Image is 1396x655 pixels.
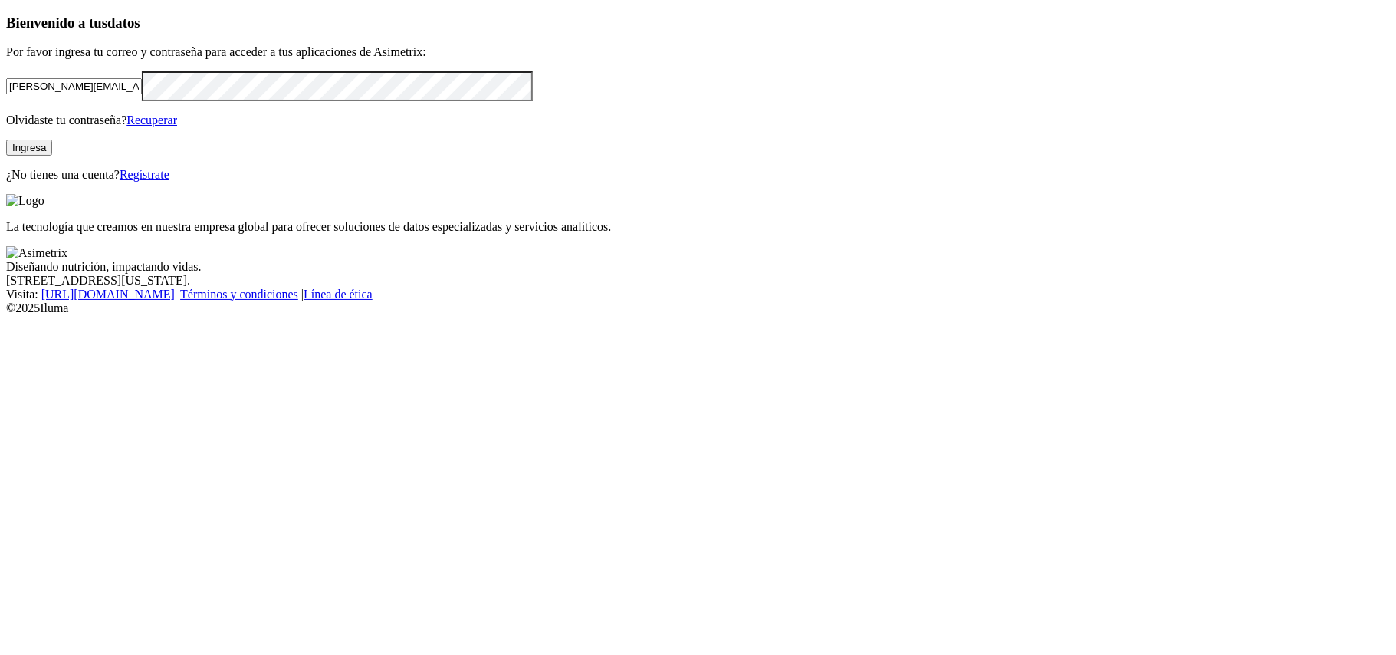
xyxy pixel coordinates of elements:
img: Logo [6,194,44,208]
div: [STREET_ADDRESS][US_STATE]. [6,274,1390,288]
p: Olvidaste tu contraseña? [6,114,1390,127]
a: Recuperar [126,114,177,127]
img: Asimetrix [6,246,67,260]
p: Por favor ingresa tu correo y contraseña para acceder a tus aplicaciones de Asimetrix: [6,45,1390,59]
a: [URL][DOMAIN_NAME] [41,288,175,301]
a: Regístrate [120,168,169,181]
p: ¿No tienes una cuenta? [6,168,1390,182]
h3: Bienvenido a tus [6,15,1390,31]
a: Línea de ética [304,288,373,301]
span: datos [107,15,140,31]
div: Visita : | | [6,288,1390,301]
div: Diseñando nutrición, impactando vidas. [6,260,1390,274]
button: Ingresa [6,140,52,156]
input: Tu correo [6,78,142,94]
div: © 2025 Iluma [6,301,1390,315]
p: La tecnología que creamos en nuestra empresa global para ofrecer soluciones de datos especializad... [6,220,1390,234]
a: Términos y condiciones [180,288,298,301]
